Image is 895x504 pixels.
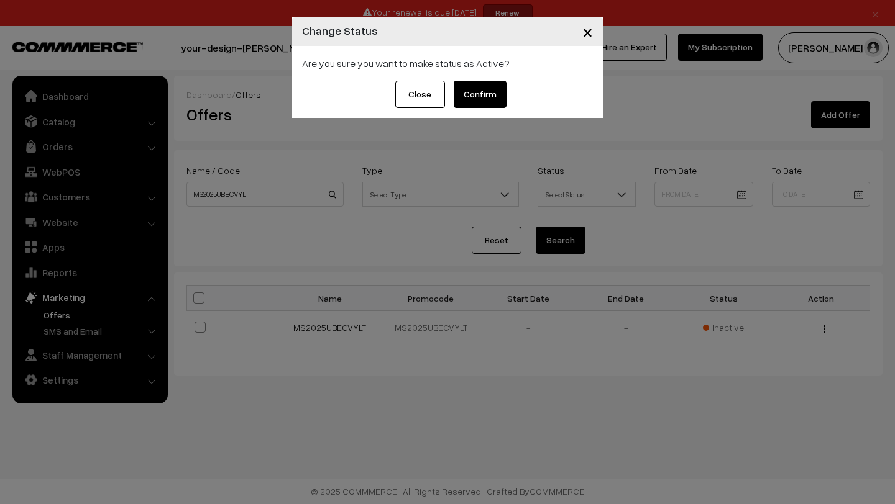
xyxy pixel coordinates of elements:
[572,12,603,51] button: Close
[395,81,445,108] button: Close
[302,56,593,71] div: Are you sure you want to make status as Active?
[454,81,507,108] button: Confirm
[582,20,593,43] span: ×
[302,22,378,39] h4: Change Status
